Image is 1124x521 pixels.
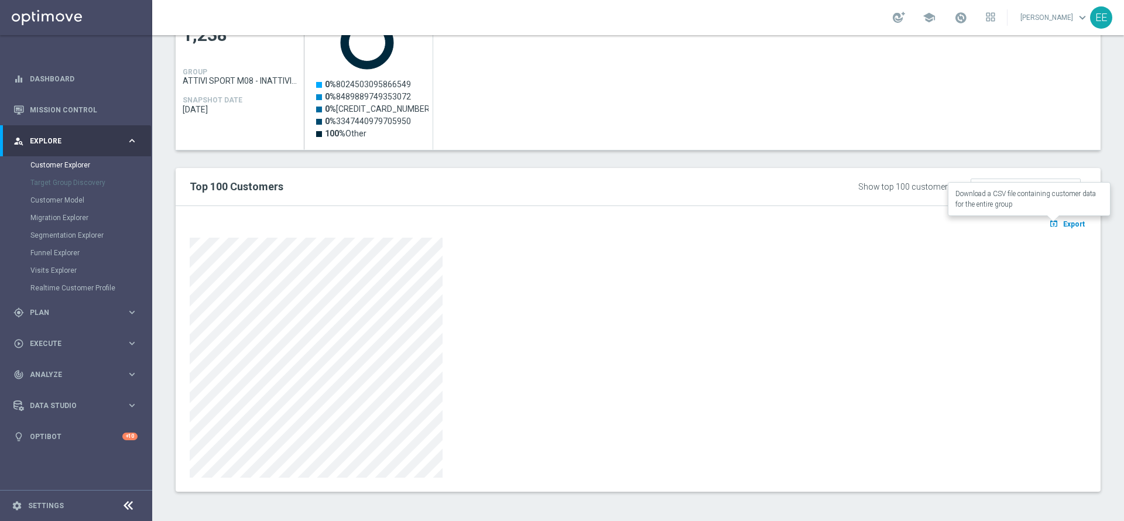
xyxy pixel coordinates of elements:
div: Press SPACE to select this row. [176,6,304,150]
i: keyboard_arrow_right [126,307,138,318]
button: equalizer Dashboard [13,74,138,84]
button: Mission Control [13,105,138,115]
span: 2025-09-10 [183,105,297,114]
a: Mission Control [30,94,138,125]
i: person_search [13,136,24,146]
i: keyboard_arrow_right [126,369,138,380]
span: school [923,11,935,24]
div: Press SPACE to select this row. [304,6,433,150]
i: lightbulb [13,431,24,442]
button: track_changes Analyze keyboard_arrow_right [13,370,138,379]
i: equalizer [13,74,24,84]
div: Visits Explorer [30,262,151,279]
div: Dashboard [13,63,138,94]
text: 3347440979705950 [325,116,411,126]
i: settings [12,501,22,511]
i: keyboard_arrow_right [126,135,138,146]
div: Migration Explorer [30,209,151,227]
a: [PERSON_NAME]keyboard_arrow_down [1019,9,1090,26]
i: keyboard_arrow_right [126,338,138,349]
div: Segmentation Explorer [30,227,151,244]
span: ATTIVI SPORT M08 - INATTIVI SPORT M09 12.09 [183,76,297,85]
button: Data Studio keyboard_arrow_right [13,401,138,410]
a: Visits Explorer [30,266,122,275]
div: Mission Control [13,94,138,125]
div: Customer Model [30,191,151,209]
span: Data Studio [30,402,126,409]
div: Realtime Customer Profile [30,279,151,297]
div: Funnel Explorer [30,244,151,262]
text: Other [325,129,366,138]
span: keyboard_arrow_down [1076,11,1089,24]
div: Customer Explorer [30,156,151,174]
button: person_search Explore keyboard_arrow_right [13,136,138,146]
a: Dashboard [30,63,138,94]
tspan: 0% [325,116,336,126]
text: 8489889749353072 [325,92,411,101]
div: Show top 100 customers by [858,182,963,192]
div: Plan [13,307,126,318]
span: Explore [30,138,126,145]
button: open_in_browser Export [1047,216,1087,231]
span: Plan [30,309,126,316]
i: keyboard_arrow_right [126,400,138,411]
button: lightbulb Optibot +10 [13,432,138,441]
tspan: 0% [325,80,336,89]
span: Export [1063,220,1085,228]
div: Optibot [13,421,138,452]
tspan: 0% [325,104,336,114]
button: gps_fixed Plan keyboard_arrow_right [13,308,138,317]
div: Execute [13,338,126,349]
tspan: 100% [325,129,345,138]
i: play_circle_outline [13,338,24,349]
a: Settings [28,502,64,509]
button: play_circle_outline Execute keyboard_arrow_right [13,339,138,348]
a: Segmentation Explorer [30,231,122,240]
text: [CREDIT_CARD_NUMBER] [325,104,432,114]
h4: SNAPSHOT DATE [183,96,242,104]
i: track_changes [13,369,24,380]
div: Data Studio [13,400,126,411]
div: Explore [13,136,126,146]
span: 1,238 [183,24,297,47]
h2: Top 100 Customers [190,180,705,194]
h4: GROUP [183,68,207,76]
div: EE [1090,6,1112,29]
a: Migration Explorer [30,213,122,222]
div: +10 [122,433,138,440]
a: Customer Model [30,196,122,205]
div: Target Group Discovery [30,174,151,191]
span: Analyze [30,371,126,378]
a: Optibot [30,421,122,452]
a: Funnel Explorer [30,248,122,258]
a: Realtime Customer Profile [30,283,122,293]
tspan: 0% [325,92,336,101]
a: Customer Explorer [30,160,122,170]
span: Execute [30,340,126,347]
i: gps_fixed [13,307,24,318]
text: 8024503095866549 [325,80,411,89]
div: Analyze [13,369,126,380]
i: open_in_browser [1049,219,1061,228]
